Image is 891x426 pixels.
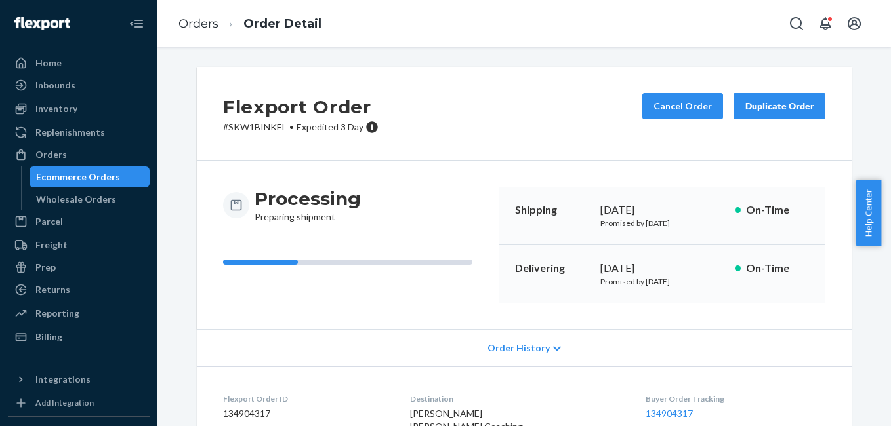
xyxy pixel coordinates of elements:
ol: breadcrumbs [168,5,332,43]
a: Add Integration [8,395,150,411]
div: Inventory [35,102,77,115]
button: Close Navigation [123,10,150,37]
a: Billing [8,326,150,347]
div: Parcel [35,215,63,228]
p: Promised by [DATE] [600,276,724,287]
button: Cancel Order [642,93,723,119]
img: Flexport logo [14,17,70,30]
a: Orders [8,144,150,165]
div: Inbounds [35,79,75,92]
button: Open Search Box [783,10,810,37]
p: Delivering [515,261,590,276]
div: Home [35,56,62,69]
a: Returns [8,279,150,300]
a: Replenishments [8,122,150,143]
a: Freight [8,235,150,256]
button: Duplicate Order [734,93,825,119]
div: Freight [35,239,68,252]
p: On-Time [746,261,810,276]
dt: Destination [410,393,624,404]
a: 134904317 [646,408,693,419]
button: Help Center [856,180,881,246]
dt: Buyer Order Tracking [646,393,825,404]
span: Order History [487,341,550,355]
button: Open account menu [841,10,867,37]
div: Ecommerce Orders [36,170,120,184]
div: Wholesale Orders [36,193,116,206]
span: • [289,121,294,132]
div: Prep [35,261,56,274]
p: Promised by [DATE] [600,218,724,229]
p: On-Time [746,203,810,218]
p: Shipping [515,203,590,218]
dd: 134904317 [223,407,389,420]
div: Integrations [35,373,91,386]
div: Reporting [35,307,79,320]
dt: Flexport Order ID [223,393,389,404]
div: Billing [35,330,62,343]
div: Orders [35,148,67,161]
a: Order Detail [243,16,321,31]
h3: Processing [255,187,361,210]
button: Open notifications [812,10,839,37]
a: Prep [8,257,150,278]
a: Inventory [8,98,150,119]
a: Wholesale Orders [30,189,150,210]
div: Duplicate Order [745,100,814,113]
h2: Flexport Order [223,93,379,121]
a: Inbounds [8,75,150,96]
button: Integrations [8,369,150,390]
a: Parcel [8,211,150,232]
div: Replenishments [35,126,105,139]
div: [DATE] [600,261,724,276]
div: Preparing shipment [255,187,361,223]
div: Returns [35,283,70,296]
a: Orders [178,16,218,31]
span: Expedited 3 Day [297,121,363,132]
div: [DATE] [600,203,724,218]
a: Reporting [8,303,150,324]
a: Ecommerce Orders [30,166,150,187]
div: Add Integration [35,397,94,408]
p: # SKW1BINKEL [223,121,379,134]
a: Home [8,52,150,73]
